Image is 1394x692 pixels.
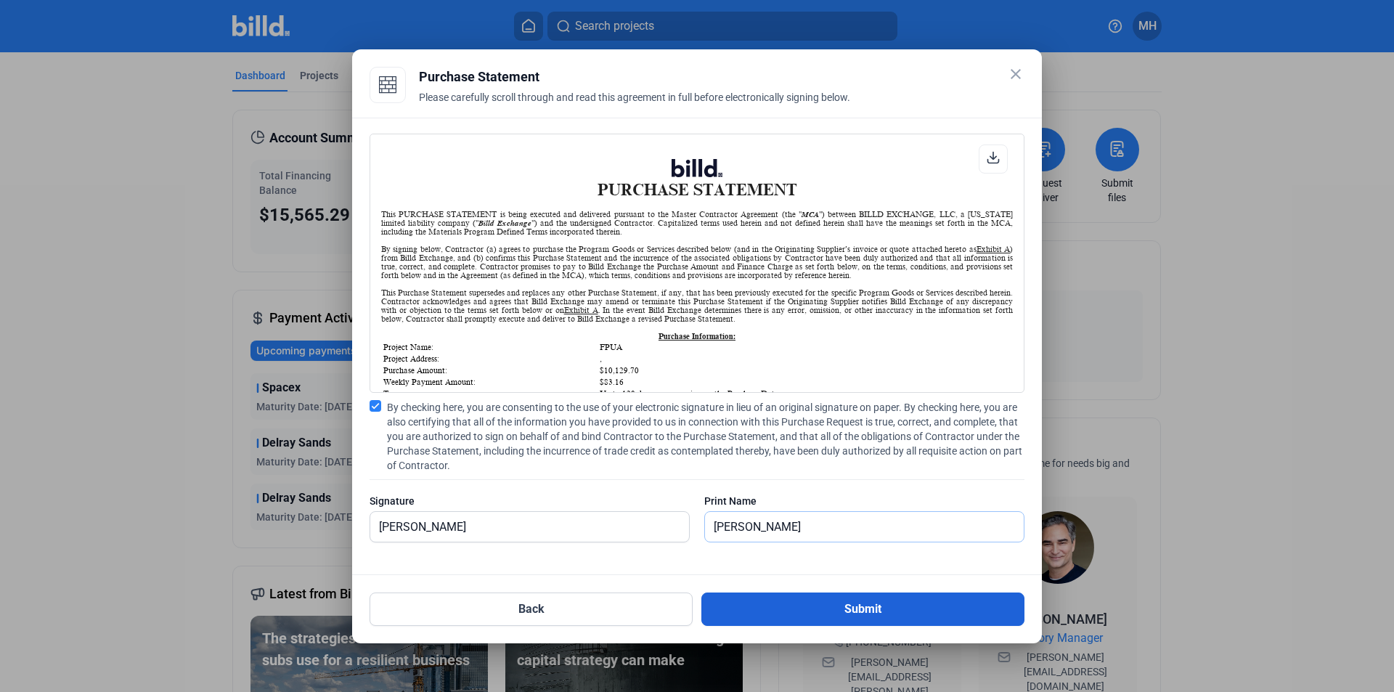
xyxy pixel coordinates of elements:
button: Back [370,593,693,626]
u: Exhibit A [977,245,1010,253]
div: By signing below, Contractor (a) agrees to purchase the Program Goods or Services described below... [381,245,1013,280]
td: FPUA [599,342,1011,352]
u: Purchase Information: [659,332,735,341]
div: Print Name [704,494,1024,508]
td: , [599,354,1011,364]
div: This Purchase Statement supersedes and replaces any other Purchase Statement, if any, that has be... [381,288,1013,323]
td: $10,129.70 [599,365,1011,375]
input: Signature [370,512,673,542]
td: $83.16 [599,377,1011,387]
td: Purchase Amount: [383,365,598,375]
mat-icon: close [1007,65,1024,83]
u: Exhibit A [564,306,598,314]
div: Signature [370,494,690,508]
h1: PURCHASE STATEMENT [381,159,1013,199]
td: Project Address: [383,354,598,364]
td: Term: [383,388,598,399]
i: Billd Exchange [478,219,531,227]
div: Please carefully scroll through and read this agreement in full before electronically signing below. [419,90,1024,122]
i: MCA [802,210,819,219]
div: This PURCHASE STATEMENT is being executed and delivered pursuant to the Master Contractor Agreeme... [381,210,1013,236]
button: Submit [701,593,1024,626]
td: Weekly Payment Amount: [383,377,598,387]
td: Up to 120 days, commencing on the Purchase Date [599,388,1011,399]
td: Project Name: [383,342,598,352]
div: Purchase Statement [419,67,1024,87]
input: Print Name [705,512,1024,542]
span: By checking here, you are consenting to the use of your electronic signature in lieu of an origin... [387,400,1024,473]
